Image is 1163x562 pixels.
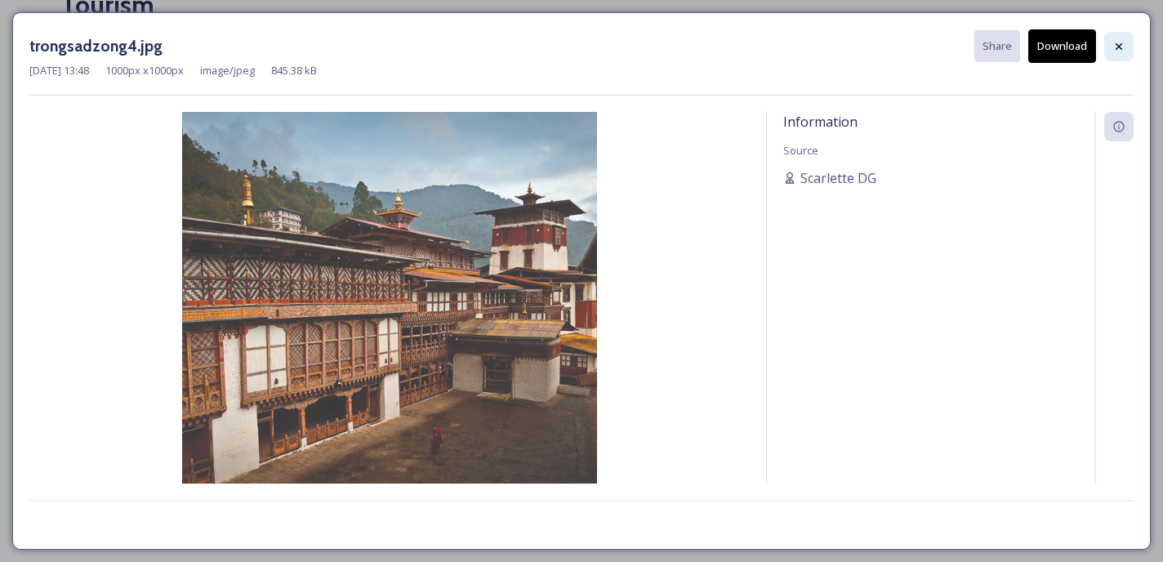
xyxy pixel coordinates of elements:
span: 845.38 kB [271,63,317,78]
span: Scarlette DG [800,168,876,188]
button: Share [974,30,1020,62]
span: 1000 px x 1000 px [105,63,184,78]
button: Download [1028,29,1096,63]
span: Source [783,143,818,158]
img: trongsadzong4.jpg [29,112,750,527]
span: Information [783,113,858,131]
span: [DATE] 13:48 [29,63,89,78]
h3: trongsadzong4.jpg [29,34,163,58]
span: image/jpeg [200,63,255,78]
